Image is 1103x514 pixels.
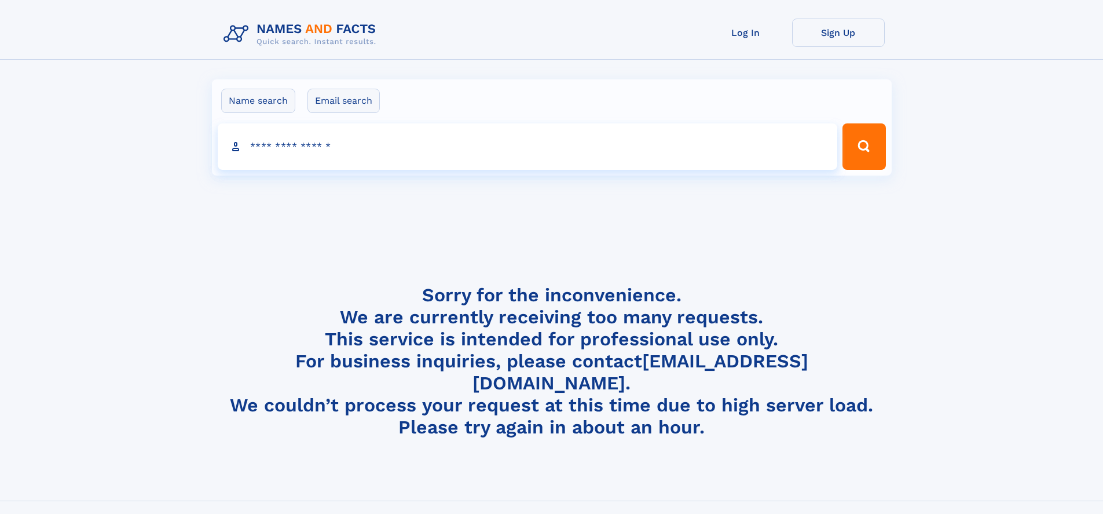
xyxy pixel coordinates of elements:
[472,350,808,394] a: [EMAIL_ADDRESS][DOMAIN_NAME]
[219,19,386,50] img: Logo Names and Facts
[792,19,885,47] a: Sign Up
[219,284,885,439] h4: Sorry for the inconvenience. We are currently receiving too many requests. This service is intend...
[307,89,380,113] label: Email search
[842,123,885,170] button: Search Button
[218,123,838,170] input: search input
[221,89,295,113] label: Name search
[699,19,792,47] a: Log In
